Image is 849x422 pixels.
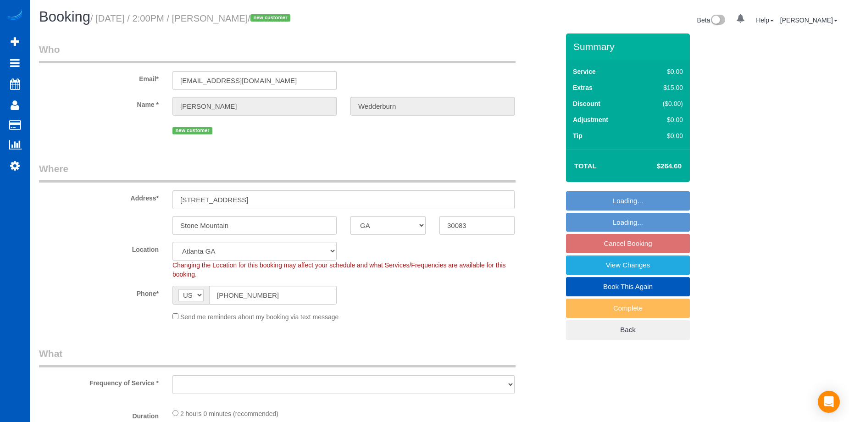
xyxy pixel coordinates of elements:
span: Changing the Location for this booking may affect your schedule and what Services/Frequencies are... [172,261,506,278]
span: 2 hours 0 minutes (recommended) [180,410,278,417]
legend: Who [39,43,516,63]
a: Help [756,17,774,24]
label: Discount [573,99,600,108]
small: / [DATE] / 2:00PM / [PERSON_NAME] [90,13,293,23]
label: Address* [32,190,166,203]
div: $0.00 [644,131,683,140]
h3: Summary [573,41,685,52]
legend: Where [39,162,516,183]
span: new customer [172,127,212,134]
div: $0.00 [644,115,683,124]
img: New interface [710,15,725,27]
a: Book This Again [566,277,690,296]
label: Email* [32,71,166,83]
span: / [248,13,293,23]
label: Adjustment [573,115,608,124]
strong: Total [574,162,597,170]
a: View Changes [566,255,690,275]
label: Name * [32,97,166,109]
label: Location [32,242,166,254]
img: Automaid Logo [6,9,24,22]
div: ($0.00) [644,99,683,108]
legend: What [39,347,516,367]
label: Frequency of Service * [32,375,166,388]
span: Booking [39,9,90,25]
label: Phone* [32,286,166,298]
div: Open Intercom Messenger [818,391,840,413]
a: [PERSON_NAME] [780,17,838,24]
h4: $264.60 [629,162,682,170]
span: Send me reminders about my booking via text message [180,313,339,321]
input: Zip Code* [439,216,515,235]
input: First Name* [172,97,337,116]
a: Back [566,320,690,339]
label: Extras [573,83,593,92]
div: $15.00 [644,83,683,92]
input: Last Name* [350,97,515,116]
label: Duration [32,408,166,421]
label: Service [573,67,596,76]
input: City* [172,216,337,235]
span: new customer [250,14,290,22]
div: $0.00 [644,67,683,76]
label: Tip [573,131,583,140]
input: Phone* [209,286,337,305]
input: Email* [172,71,337,90]
a: Beta [697,17,726,24]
